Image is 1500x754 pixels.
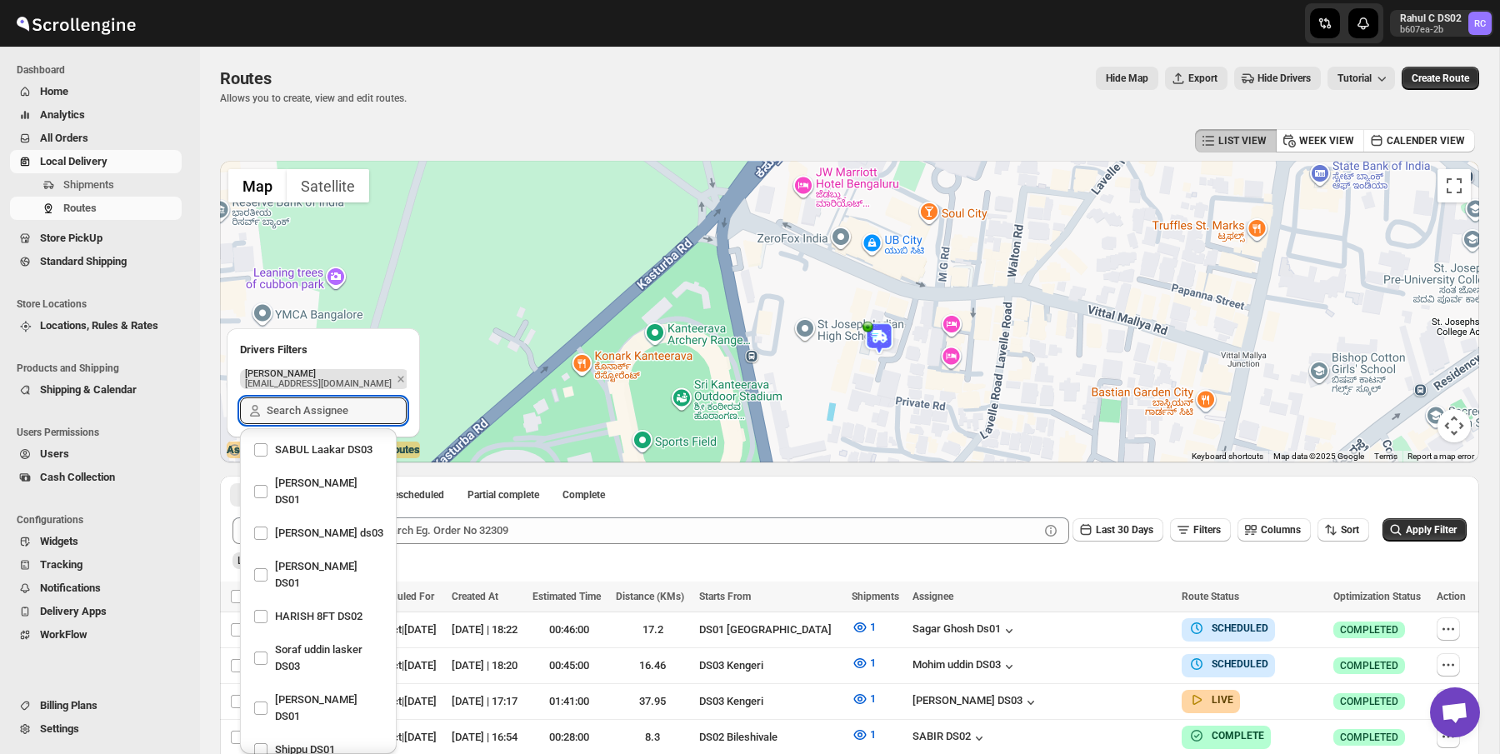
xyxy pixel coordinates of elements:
[1273,452,1364,461] span: Map data ©2025 Google
[1188,620,1268,637] button: SCHEDULED
[40,108,85,121] span: Analytics
[1096,524,1153,536] span: Last 30 Days
[452,622,522,638] div: [DATE] | 18:22
[1327,67,1395,90] button: Tutorial
[10,694,182,717] button: Billing Plans
[912,694,1039,711] button: [PERSON_NAME] DS03
[63,202,97,214] span: Routes
[1400,25,1462,35] p: b607ea-2b
[240,432,397,465] li: SABUL Laakar DS03
[912,730,987,747] button: SABIR DS02
[240,515,397,548] li: Abdul Ahmed Laskar ds03
[699,657,841,674] div: DS03 Kengeri
[870,728,876,741] span: 1
[245,379,392,389] p: [EMAIL_ADDRESS][DOMAIN_NAME]
[10,173,182,197] button: Shipments
[532,693,606,710] div: 01:41:00
[467,488,539,502] span: Partial complete
[1337,72,1372,84] span: Tutorial
[370,659,437,672] span: 14-Oct | [DATE]
[40,582,101,594] span: Notifications
[240,342,407,358] h2: Drivers Filters
[370,591,434,602] span: Scheduled For
[616,693,689,710] div: 37.95
[17,297,188,311] span: Store Locations
[40,319,158,332] span: Locations, Rules & Rates
[1212,622,1268,634] b: SCHEDULED
[370,731,437,743] span: 14-Oct | [DATE]
[17,426,188,439] span: Users Permissions
[1374,452,1397,461] a: Terms (opens in new tab)
[452,729,522,746] div: [DATE] | 16:54
[240,632,397,682] li: Soraf uddin lasker DS03
[1363,129,1475,152] button: CALENDER VIEW
[1402,67,1479,90] button: Create Route
[17,513,188,527] span: Configurations
[1212,658,1268,670] b: SCHEDULED
[1212,730,1264,742] b: COMPLETE
[616,591,684,602] span: Distance (KMs)
[1188,72,1217,85] span: Export
[1193,524,1221,536] span: Filters
[240,465,397,515] li: Kousar Khan DS01
[40,605,107,617] span: Delivery Apps
[40,447,69,460] span: Users
[1468,12,1492,35] span: Rahul C DS02
[10,623,182,647] button: WorkFlow
[912,591,953,602] span: Assignee
[1430,687,1480,737] div: Open chat
[1474,18,1486,29] text: RC
[63,178,114,191] span: Shipments
[616,729,689,746] div: 8.3
[1406,524,1457,536] span: Apply Filter
[10,530,182,553] button: Widgets
[452,657,522,674] div: [DATE] | 18:20
[912,622,1017,639] div: Sagar Ghosh Ds01
[40,132,88,144] span: All Orders
[40,383,137,396] span: Shipping & Calendar
[870,657,876,669] span: 1
[452,591,498,602] span: Created At
[1400,12,1462,25] p: Rahul C DS02
[240,548,397,598] li: Afrid Khan DS01
[13,2,138,44] img: ScrollEngine
[1261,524,1301,536] span: Columns
[17,63,188,77] span: Dashboard
[245,369,392,379] p: [PERSON_NAME]
[616,622,689,638] div: 17.2
[10,600,182,623] button: Delivery Apps
[1218,134,1267,147] span: LIST VIEW
[10,442,182,466] button: Users
[10,378,182,402] button: Shipping & Calendar
[1317,518,1369,542] button: Sort
[10,127,182,150] button: All Orders
[1340,623,1398,637] span: COMPLETED
[1170,518,1231,542] button: Filters
[1192,451,1263,462] button: Keyboard shortcuts
[699,729,841,746] div: DS02 Bileshivale
[370,623,437,636] span: 14-Oct | [DATE]
[393,372,408,387] button: Remove
[1165,67,1227,90] button: Export
[1340,731,1398,744] span: COMPLETED
[1341,524,1359,536] span: Sort
[1437,409,1471,442] button: Map camera controls
[1333,591,1421,602] span: Optimization Status
[10,466,182,489] button: Cash Collection
[1340,659,1398,672] span: COMPLETED
[616,657,689,674] div: 16.46
[237,555,294,567] span: Last 30 Days
[842,686,886,712] button: 1
[1387,134,1465,147] span: CALENDER VIEW
[1382,518,1467,542] button: Apply Filter
[240,682,397,732] li: Faijal Khan DS01
[842,722,886,748] button: 1
[870,621,876,633] span: 1
[1437,169,1471,202] button: Toggle fullscreen view
[1188,692,1233,708] button: LIVE
[228,169,287,202] button: Show street map
[1106,72,1148,85] span: Hide Map
[40,471,115,483] span: Cash Collection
